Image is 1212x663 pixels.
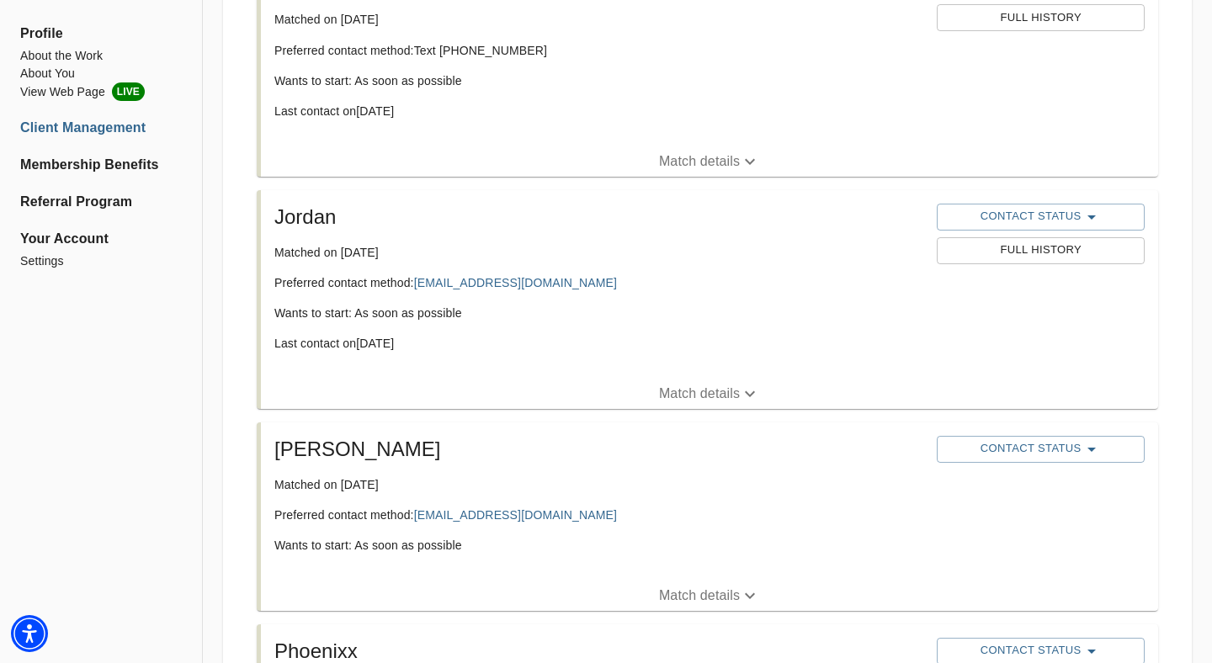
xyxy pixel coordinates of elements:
a: View Web PageLIVE [20,82,182,101]
p: Matched on [DATE] [274,244,923,261]
a: Settings [20,252,182,270]
p: Match details [659,151,740,172]
span: Contact Status [945,439,1135,459]
span: Contact Status [945,641,1135,661]
a: About the Work [20,47,182,65]
a: [EMAIL_ADDRESS][DOMAIN_NAME] [414,508,617,522]
a: About You [20,65,182,82]
p: Matched on [DATE] [274,476,923,493]
span: Contact Status [945,207,1135,227]
span: Your Account [20,229,182,249]
p: Match details [659,586,740,606]
button: Full History [937,237,1144,264]
span: Full History [945,8,1135,28]
a: Membership Benefits [20,155,182,175]
h5: [PERSON_NAME] [274,436,923,463]
span: LIVE [112,82,145,101]
button: Full History [937,4,1144,31]
div: Accessibility Menu [11,615,48,652]
a: Client Management [20,118,182,138]
button: Contact Status [937,436,1144,463]
p: Wants to start: As soon as possible [274,72,923,89]
a: Referral Program [20,192,182,212]
p: Wants to start: As soon as possible [274,305,923,321]
p: Match details [659,384,740,404]
p: Preferred contact method: Text [PHONE_NUMBER] [274,42,923,59]
p: Last contact on [DATE] [274,335,923,352]
button: Match details [261,146,1158,177]
a: [EMAIL_ADDRESS][DOMAIN_NAME] [414,276,617,289]
p: Wants to start: As soon as possible [274,537,923,554]
li: View Web Page [20,82,182,101]
span: Profile [20,24,182,44]
button: Contact Status [937,204,1144,231]
button: Match details [261,379,1158,409]
p: Preferred contact method: [274,507,923,523]
p: Last contact on [DATE] [274,103,923,119]
button: Match details [261,581,1158,611]
h5: Jordan [274,204,923,231]
span: Full History [945,241,1135,260]
p: Preferred contact method: [274,274,923,291]
p: Matched on [DATE] [274,11,923,28]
